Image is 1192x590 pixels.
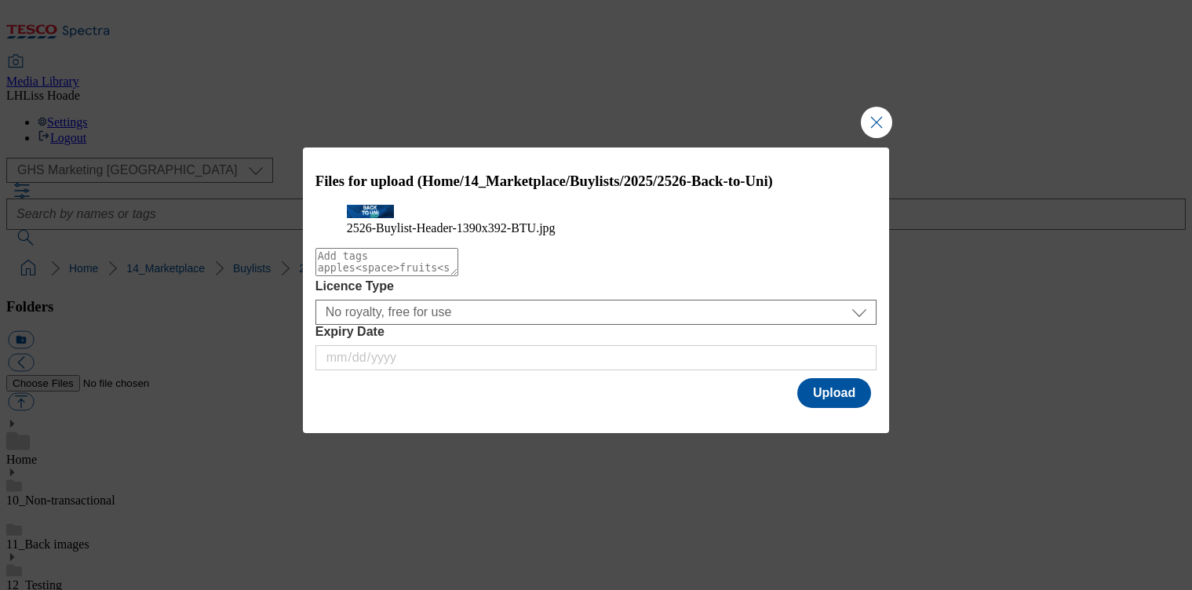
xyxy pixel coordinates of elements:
[347,221,846,235] figcaption: 2526-Buylist-Header-1390x392-BTU.jpg
[797,378,871,408] button: Upload
[861,107,892,138] button: Close Modal
[315,279,877,293] label: Licence Type
[315,325,877,339] label: Expiry Date
[315,173,877,190] h3: Files for upload (Home/14_Marketplace/Buylists/2025/2526-Back-to-Uni)
[347,205,394,218] img: preview
[303,147,890,433] div: Modal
